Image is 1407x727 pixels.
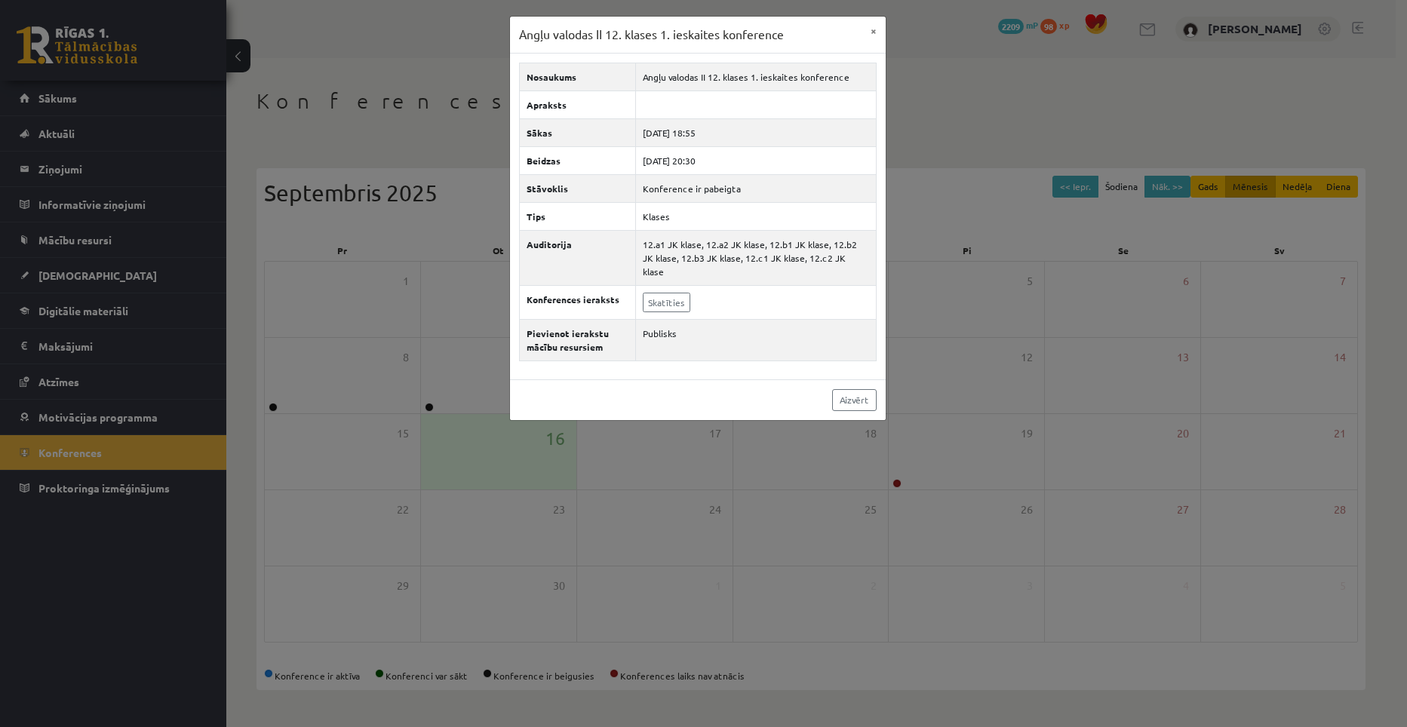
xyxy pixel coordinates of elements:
[862,17,886,45] button: ×
[520,118,636,146] th: Sākas
[643,293,690,312] a: Skatīties
[636,230,877,285] td: 12.a1 JK klase, 12.a2 JK klase, 12.b1 JK klase, 12.b2 JK klase, 12.b3 JK klase, 12.c1 JK klase, 1...
[636,118,877,146] td: [DATE] 18:55
[636,174,877,202] td: Konference ir pabeigta
[520,202,636,230] th: Tips
[519,26,784,44] h3: Angļu valodas II 12. klases 1. ieskaites konference
[520,285,636,319] th: Konferences ieraksts
[636,63,877,90] td: Angļu valodas II 12. klases 1. ieskaites konference
[520,230,636,285] th: Auditorija
[520,319,636,360] th: Pievienot ierakstu mācību resursiem
[832,389,877,411] a: Aizvērt
[520,63,636,90] th: Nosaukums
[636,319,877,360] td: Publisks
[520,146,636,174] th: Beidzas
[636,146,877,174] td: [DATE] 20:30
[520,90,636,118] th: Apraksts
[636,202,877,230] td: Klases
[520,174,636,202] th: Stāvoklis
